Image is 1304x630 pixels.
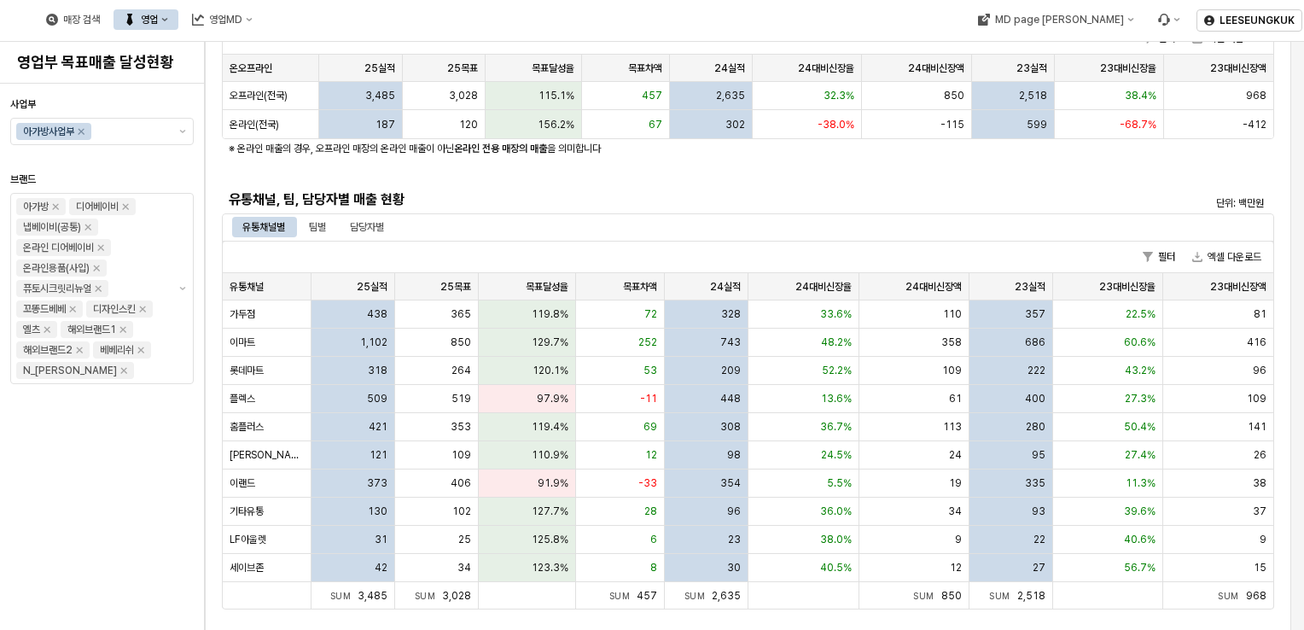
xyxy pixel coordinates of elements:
span: 19 [949,476,962,490]
div: 온라인용품(사입) [23,260,90,277]
span: 온라인(전국) [230,118,279,131]
button: 영업 [114,9,178,30]
span: 406 [451,476,471,490]
span: 22.5% [1126,307,1156,321]
div: 해외브랜드2 [23,341,73,359]
span: 24실적 [714,61,745,75]
span: 69 [643,420,657,434]
div: Remove 엘츠 [44,326,50,333]
button: 필터 [1136,247,1182,267]
span: 24 [949,448,962,462]
div: 퓨토시크릿리뉴얼 [23,280,91,297]
span: Sum [330,591,358,601]
span: 홈플러스 [230,420,264,434]
span: 141 [1248,420,1266,434]
span: 27.3% [1125,392,1156,405]
span: 686 [1025,335,1045,349]
span: Sum [609,591,637,601]
span: 318 [368,364,387,377]
div: 디어베이비 [76,198,119,215]
span: 252 [638,335,657,349]
button: LEESEUNGKUK [1196,9,1302,32]
span: 109 [451,448,471,462]
div: 아가방사업부 [23,123,74,140]
span: 156.2% [538,118,574,131]
span: 280 [1026,420,1045,434]
span: 5.5% [827,476,852,490]
span: 365 [451,307,471,321]
div: MD page 이동 [967,9,1144,30]
span: 36.7% [820,420,852,434]
span: 102 [452,505,471,518]
span: 목표차액 [628,61,662,75]
span: 438 [367,307,387,321]
div: N_[PERSON_NAME] [23,362,117,379]
span: 53 [643,364,657,377]
span: 130 [368,505,387,518]
span: 27 [1033,561,1045,575]
span: 125.8% [532,533,568,546]
div: 영업 [141,14,158,26]
span: 40.6% [1124,533,1156,546]
span: 96 [727,505,741,518]
button: 제안 사항 표시 [172,194,193,383]
p: ※ 온라인 매출의 경우, 오프라인 매장의 온라인 매출이 아닌 을 의미합니다 [229,141,1092,156]
span: 25실적 [357,280,387,294]
div: Remove 해외브랜드1 [119,326,126,333]
span: 209 [721,364,741,377]
span: 23 [728,533,741,546]
span: 24실적 [710,280,741,294]
span: 109 [1247,392,1266,405]
span: 22 [1033,533,1045,546]
span: 12 [950,561,962,575]
span: 308 [720,420,741,434]
span: 24.5% [821,448,852,462]
div: 엘츠 [23,321,40,338]
span: -68.7% [1120,118,1156,131]
span: 52.2% [822,364,852,377]
div: Remove 꼬똥드베베 [69,306,76,312]
span: 세이브존 [230,561,264,575]
span: 113 [943,420,962,434]
strong: 온라인 전용 매장의 매출 [454,143,547,155]
span: 이마트 [230,335,255,349]
span: 목표차액 [623,280,657,294]
span: 오프라인(전국) [230,89,288,102]
span: 127.7% [532,505,568,518]
div: Remove 베베리쉬 [137,347,144,353]
span: 302 [725,118,745,131]
span: 25 [458,533,471,546]
span: 3,485 [358,590,387,602]
p: LEESEUNGKUK [1220,14,1295,27]
div: Remove 온라인용품(사입) [93,265,100,271]
span: 50.4% [1124,420,1156,434]
span: 39.6% [1124,505,1156,518]
span: 온오프라인 [230,61,272,75]
span: 110 [943,307,962,321]
span: 60.6% [1124,335,1156,349]
span: 31 [375,533,387,546]
span: 264 [451,364,471,377]
div: 디자인스킨 [93,300,136,318]
span: LF아울렛 [230,533,266,546]
span: 2,635 [712,590,741,602]
span: 25목표 [440,280,471,294]
span: 43.2% [1125,364,1156,377]
h5: 유통채널, 팀, 담당자별 매출 현황 [229,191,1004,208]
button: 제안 사항 표시 [172,119,193,144]
div: 영업MD [182,9,263,30]
span: 743 [720,335,741,349]
span: 67 [649,118,662,131]
span: 30 [727,561,741,575]
span: 509 [367,392,387,405]
span: 9 [955,533,962,546]
span: 448 [720,392,741,405]
span: 120.1% [533,364,568,377]
span: 599 [1027,118,1047,131]
span: 34 [948,505,962,518]
span: 3,028 [449,89,478,102]
span: 9 [1260,533,1266,546]
span: 91.9% [538,476,568,490]
span: Sum [684,591,713,601]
